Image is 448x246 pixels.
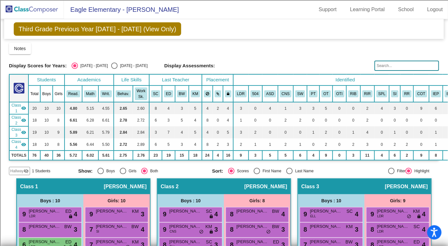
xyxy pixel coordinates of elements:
td: 2.84 [133,126,149,138]
td: Leslie Obermayer - No Class Name [9,114,28,126]
td: 18 [28,138,40,151]
td: 5.79 [98,126,114,138]
button: Writ. [100,90,112,97]
td: 2 [278,114,294,126]
td: 5 [278,151,294,160]
td: 6.61 [98,114,114,126]
span: BW [272,208,279,215]
button: OTI [335,90,345,97]
span: [PERSON_NAME] [169,208,201,214]
td: 6 [293,151,307,160]
td: 0 [400,114,413,126]
th: RTI Reading [360,86,375,102]
td: 3 [233,126,249,138]
th: OT Improvement [333,86,347,102]
td: 4 [175,126,189,138]
span: Class 1 [20,183,38,190]
th: Leader [233,86,249,102]
th: Emma Donnelly [162,86,175,102]
button: Math [84,90,96,97]
td: Kim Montalvo - No Class Name [9,102,28,114]
td: 4 [189,114,202,126]
td: 0 [213,126,223,138]
td: 2.65 [114,102,133,114]
th: Speech and Language [375,86,389,102]
td: 3 [307,102,320,114]
div: SAVE [3,182,445,187]
span: Class 3 [12,127,21,138]
input: Search... [375,61,439,71]
td: 15 [175,151,189,160]
th: Counseling [278,86,294,102]
th: Brynna Wall [175,86,189,102]
button: RR [402,90,412,97]
td: 2 [278,138,294,151]
td: 1 [307,126,320,138]
td: 10 [40,126,53,138]
td: 16 [223,151,233,160]
span: Class 2 [161,183,179,190]
td: 4 [202,126,213,138]
td: 2 [213,102,223,114]
button: SPL [376,90,387,97]
div: Girls: 9 [365,194,431,207]
td: 0 [346,102,360,114]
td: 6.61 [65,114,82,126]
div: Delete [3,20,445,26]
td: 0 [400,102,413,114]
td: 9 [413,102,429,114]
th: Physical Therapy [307,86,320,102]
div: Magazine [3,89,445,94]
span: Class 3 [301,183,319,190]
td: 2.75 [114,151,133,160]
button: OT [321,90,330,97]
td: 5 [189,102,202,114]
td: 4 [375,151,389,160]
th: Keep away students [202,86,213,102]
td: 19 [162,151,175,160]
div: Download [3,60,445,66]
td: 76 [28,151,40,160]
th: Total [28,86,40,102]
td: 1 [346,126,360,138]
th: Aide to Students with Disabilities [262,86,278,102]
td: 3 [175,138,189,151]
td: 4 [202,102,213,114]
span: [PERSON_NAME] [385,183,428,190]
div: Boys [104,168,115,174]
span: Display Scores for Years: [9,63,67,69]
td: 0 [320,114,332,126]
div: Journal [3,83,445,89]
td: 7 [162,126,175,138]
th: Occupational Therapy [320,86,332,102]
td: 0 [307,114,320,126]
span: Hallway [10,168,24,174]
div: Sign out [3,31,445,37]
td: 2.72 [114,138,133,151]
td: 4 [307,151,320,160]
span: 1 Students [32,168,50,174]
div: CANCEL [3,164,445,170]
td: 2 [360,102,375,114]
td: 1 [429,138,443,151]
button: ED [164,90,173,97]
td: 0 [400,126,413,138]
td: 2 [233,138,249,151]
mat-icon: visibility [21,106,26,111]
td: 0 [249,102,263,114]
td: 5 [223,126,233,138]
div: ??? [3,130,445,136]
button: BW [177,90,187,97]
td: 5 [175,114,189,126]
div: JOURNAL [3,199,445,205]
button: IEP [431,90,441,97]
div: Television/Radio [3,100,445,106]
mat-icon: visibility [21,130,26,135]
td: 2.60 [133,102,149,114]
td: 2 [400,138,413,151]
th: Sasha Casey [149,86,162,102]
button: SW [295,90,305,97]
div: [DATE] - [DATE] [78,63,108,69]
div: Newspaper [3,94,445,100]
td: 6.28 [82,114,98,126]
